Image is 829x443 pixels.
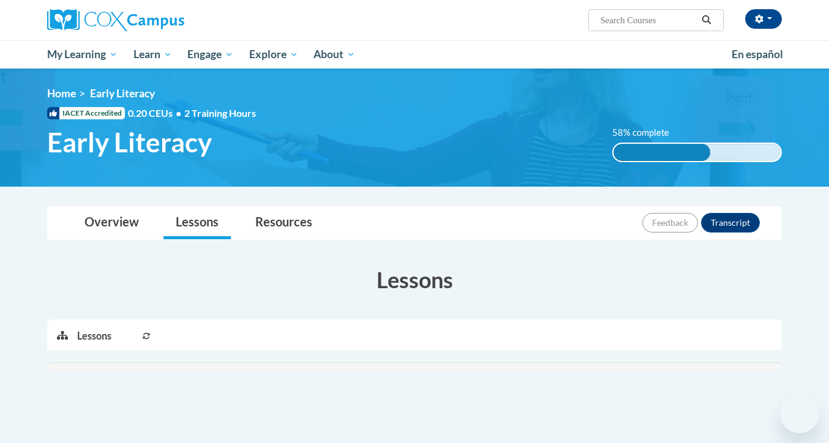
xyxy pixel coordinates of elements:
div: Main menu [29,40,800,69]
a: En español [724,42,791,67]
button: Feedback [642,213,698,233]
span: IACET Accredited [47,107,125,119]
a: Home [47,87,76,100]
a: Explore [241,40,306,69]
input: Search Courses [599,13,697,28]
a: Cox Campus [47,9,280,31]
h3: Lessons [47,264,782,295]
button: Account Settings [745,9,782,29]
a: Learn [126,40,180,69]
span: About [313,47,355,62]
a: Resources [243,207,324,239]
span: My Learning [47,47,118,62]
span: Explore [249,47,298,62]
p: Lessons [77,329,111,343]
a: About [306,40,364,69]
a: Engage [179,40,241,69]
label: 58% complete [612,126,683,140]
img: Cox Campus [47,9,184,31]
div: 58% complete [613,144,711,161]
span: En español [732,48,783,61]
span: Learn [133,47,172,62]
iframe: Button to launch messaging window [780,394,819,433]
span: Early Literacy [47,126,212,158]
span: 0.20 CEUs [128,106,184,120]
span: Engage [187,47,233,62]
span: 2 Training Hours [184,107,256,119]
span: • [176,107,181,119]
a: Lessons [163,207,231,239]
button: Transcript [701,213,760,233]
span: Early Literacy [90,87,155,100]
button: Search [697,13,716,28]
a: My Learning [39,40,126,69]
a: Overview [72,207,151,239]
